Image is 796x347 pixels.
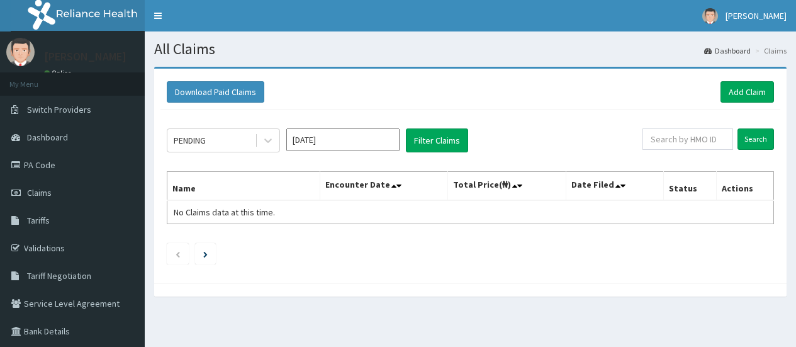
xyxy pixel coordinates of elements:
[6,38,35,66] img: User Image
[447,172,566,201] th: Total Price(₦)
[27,104,91,115] span: Switch Providers
[174,207,275,218] span: No Claims data at this time.
[286,128,400,151] input: Select Month and Year
[27,270,91,282] span: Tariff Negotiation
[167,81,264,103] button: Download Paid Claims
[44,51,126,62] p: [PERSON_NAME]
[566,172,664,201] th: Date Filed
[664,172,717,201] th: Status
[154,41,787,57] h1: All Claims
[44,69,74,77] a: Online
[27,187,52,198] span: Claims
[752,45,787,56] li: Claims
[27,132,68,143] span: Dashboard
[320,172,447,201] th: Encounter Date
[175,248,181,259] a: Previous page
[406,128,468,152] button: Filter Claims
[167,172,320,201] th: Name
[726,10,787,21] span: [PERSON_NAME]
[737,128,774,150] input: Search
[203,248,208,259] a: Next page
[717,172,774,201] th: Actions
[174,134,206,147] div: PENDING
[642,128,733,150] input: Search by HMO ID
[720,81,774,103] a: Add Claim
[702,8,718,24] img: User Image
[704,45,751,56] a: Dashboard
[27,215,50,226] span: Tariffs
